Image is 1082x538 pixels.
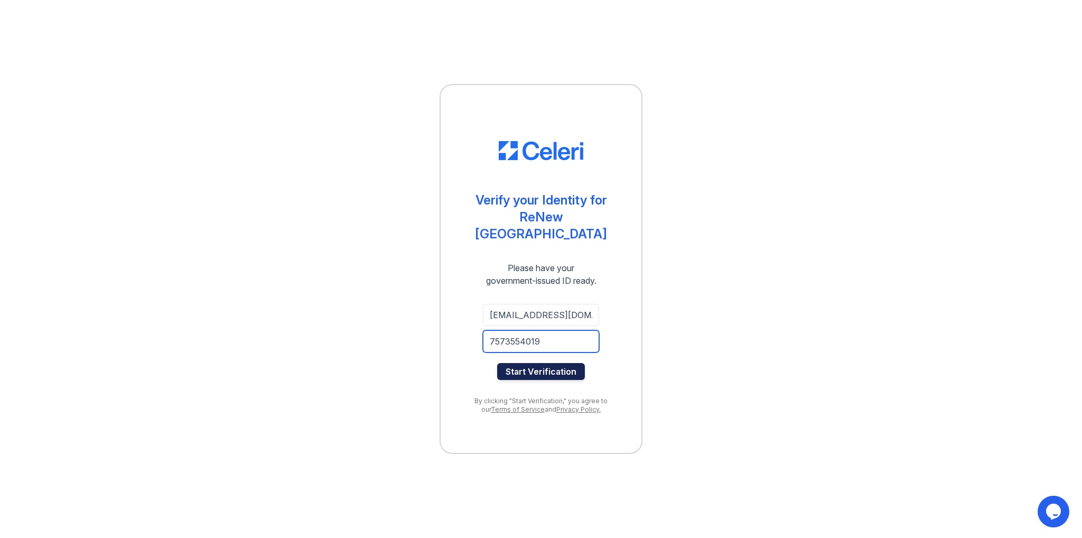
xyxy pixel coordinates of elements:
[556,405,601,413] a: Privacy Policy.
[491,405,545,413] a: Terms of Service
[483,330,599,353] input: Phone
[497,363,585,380] button: Start Verification
[462,192,620,243] div: Verify your Identity for ReNew [GEOGRAPHIC_DATA]
[483,304,599,326] input: Email
[462,397,620,414] div: By clicking "Start Verification," you agree to our and
[499,141,583,160] img: CE_Logo_Blue-a8612792a0a2168367f1c8372b55b34899dd931a85d93a1a3d3e32e68fde9ad4.png
[467,262,615,287] div: Please have your government-issued ID ready.
[1038,496,1071,527] iframe: chat widget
